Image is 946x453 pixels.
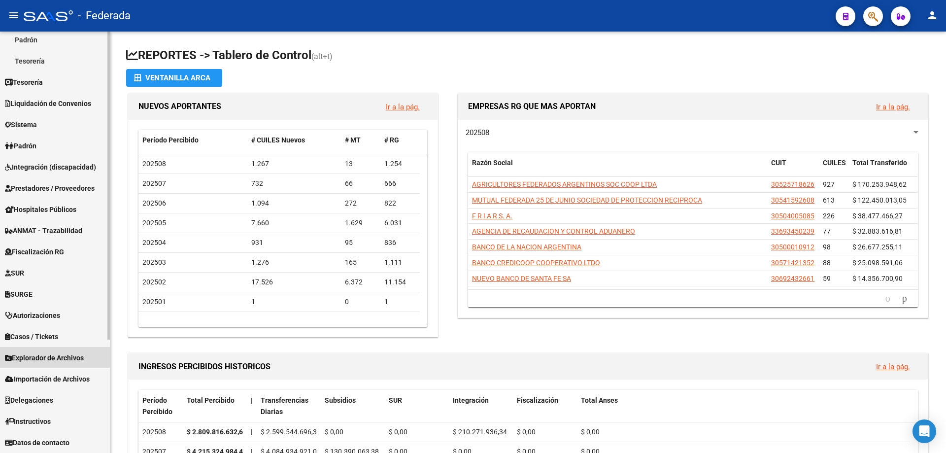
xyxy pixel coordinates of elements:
span: SUR [5,268,24,279]
span: Importación de Archivos [5,374,90,384]
strong: $ 2.809.816.632,64 [187,428,247,436]
span: 202507 [142,179,166,187]
div: Open Intercom Messenger [912,419,936,443]
span: Fiscalización RG [5,246,64,257]
span: $ 38.477.466,27 [852,212,903,220]
div: 272 [345,198,376,209]
span: 30500010912 [771,243,814,251]
span: 33693450239 [771,227,814,235]
datatable-header-cell: Total Anses [577,390,910,422]
span: 202504 [142,239,166,246]
a: Ir a la pág. [876,103,910,111]
datatable-header-cell: # MT [341,130,380,151]
span: (alt+t) [311,52,333,61]
span: 30571421352 [771,259,814,267]
span: Padrón [5,140,36,151]
button: Ir a la pág. [868,357,918,376]
datatable-header-cell: # RG [380,130,420,151]
button: Ir a la pág. [378,98,428,116]
datatable-header-cell: SUR [385,390,449,422]
datatable-header-cell: Fiscalización [513,390,577,422]
datatable-header-cell: # CUILES Nuevos [247,130,341,151]
div: 6.372 [345,277,376,288]
span: Total Transferido [852,159,907,167]
a: go to next page [898,293,912,304]
datatable-header-cell: Total Transferido [848,152,917,185]
span: 202501 [142,298,166,306]
span: $ 0,00 [325,428,343,436]
span: 77 [823,227,831,235]
span: Delegaciones [5,395,53,406]
span: | [251,396,253,404]
span: ANMAT - Trazabilidad [5,225,82,236]
span: 927 [823,180,835,188]
span: Casos / Tickets [5,331,58,342]
span: 30504005085 [771,212,814,220]
span: $ 210.271.936,34 [453,428,507,436]
span: Razón Social [472,159,513,167]
span: AGENCIA DE RECAUDACION Y CONTROL ADUANERO [472,227,635,235]
span: 59 [823,275,831,282]
span: BANCO CREDICOOP COOPERATIVO LTDO [472,259,600,267]
div: 1.094 [251,198,338,209]
span: 30692432661 [771,275,814,282]
span: $ 25.098.591,06 [852,259,903,267]
span: NUEVOS APORTANTES [138,102,221,111]
div: 66 [345,178,376,189]
span: MUTUAL FEDERADA 25 DE JUNIO SOCIEDAD DE PROTECCION RECIPROCA [472,196,702,204]
span: Integración (discapacidad) [5,162,96,173]
span: SUR [389,396,402,404]
span: Subsidios [325,396,356,404]
div: 17.526 [251,277,338,288]
span: CUILES [823,159,846,167]
span: Instructivos [5,416,51,427]
span: Transferencias Diarias [261,396,308,416]
div: 7.660 [251,217,338,229]
span: 202502 [142,278,166,286]
div: 822 [384,198,416,209]
span: # MT [345,136,361,144]
span: Liquidación de Convenios [5,98,91,109]
span: Fiscalización [517,396,558,404]
span: 30541592608 [771,196,814,204]
span: $ 0,00 [389,428,407,436]
span: 202505 [142,219,166,227]
datatable-header-cell: Subsidios [321,390,385,422]
span: Período Percibido [142,396,172,416]
span: Hospitales Públicos [5,204,76,215]
span: Datos de contacto [5,437,69,448]
span: $ 26.677.255,11 [852,243,903,251]
datatable-header-cell: Transferencias Diarias [257,390,321,422]
a: Ir a la pág. [386,103,420,111]
span: | [251,428,252,436]
span: NUEVO BANCO DE SANTA FE SA [472,275,571,282]
div: 1.629 [345,217,376,229]
span: 202508 [466,128,489,137]
span: 30525718626 [771,180,814,188]
span: F R I A R S. A. [472,212,512,220]
span: Autorizaciones [5,310,60,321]
span: BANCO DE LA NACION ARGENTINA [472,243,581,251]
datatable-header-cell: Integración [449,390,513,422]
div: 95 [345,237,376,248]
mat-icon: menu [8,9,20,21]
span: CUIT [771,159,786,167]
div: 6.031 [384,217,416,229]
div: 1 [251,296,338,308]
div: 732 [251,178,338,189]
div: 1.267 [251,158,338,170]
span: Tesorería [5,77,43,88]
span: EMPRESAS RG QUE MAS APORTAN [468,102,596,111]
div: 931 [251,237,338,248]
div: 0 [345,296,376,308]
datatable-header-cell: CUILES [819,152,848,185]
span: $ 32.883.616,81 [852,227,903,235]
span: - Federada [78,5,131,27]
datatable-header-cell: CUIT [767,152,819,185]
span: Total Percibido [187,396,235,404]
span: INGRESOS PERCIBIDOS HISTORICOS [138,362,270,371]
span: 613 [823,196,835,204]
button: Ir a la pág. [868,98,918,116]
span: # RG [384,136,399,144]
mat-icon: person [926,9,938,21]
